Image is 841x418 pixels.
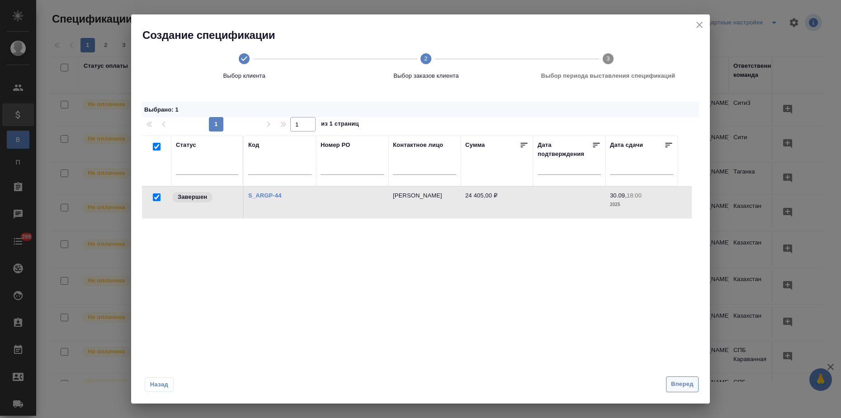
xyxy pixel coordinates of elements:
[142,28,710,42] h2: Создание спецификации
[610,141,643,152] div: Дата сдачи
[521,71,695,80] span: Выбор периода выставления спецификаций
[666,376,699,392] button: Вперед
[321,141,350,150] div: Номер PO
[145,377,174,392] button: Назад
[144,106,179,113] span: Выбрано : 1
[150,380,169,389] span: Назад
[388,187,461,218] td: [PERSON_NAME]
[248,192,282,199] a: S_ARGP-44
[610,200,673,209] p: 2025
[671,379,694,390] span: Вперед
[178,193,207,202] p: Завершен
[425,55,428,62] text: 2
[606,55,609,62] text: 3
[321,118,359,132] span: из 1 страниц
[176,141,196,150] div: Статус
[627,192,642,199] p: 18:00
[465,141,485,152] div: Сумма
[339,71,513,80] span: Выбор заказов клиента
[538,141,592,159] div: Дата подтверждения
[461,187,533,218] td: 24 405,00 ₽
[693,18,706,32] button: close
[610,192,627,199] p: 30.09,
[248,141,259,150] div: Код
[393,141,443,150] div: Контактное лицо
[157,71,331,80] span: Выбор клиента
